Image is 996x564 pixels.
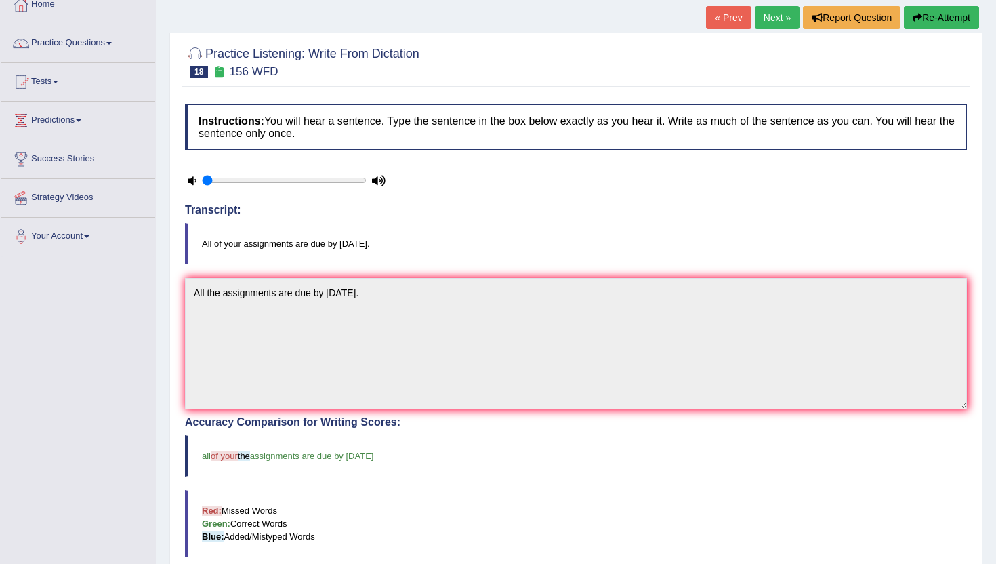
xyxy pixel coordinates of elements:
[1,218,155,251] a: Your Account
[185,490,967,557] blockquote: Missed Words Correct Words Added/Mistyped Words
[185,223,967,264] blockquote: All of your assignments are due by [DATE].
[1,63,155,97] a: Tests
[706,6,751,29] a: « Prev
[1,24,155,58] a: Practice Questions
[202,519,230,529] b: Green:
[1,102,155,136] a: Predictions
[904,6,979,29] button: Re-Attempt
[230,65,278,78] small: 156 WFD
[199,115,264,127] b: Instructions:
[202,506,222,516] b: Red:
[755,6,800,29] a: Next »
[211,66,226,79] small: Exam occurring question
[185,204,967,216] h4: Transcript:
[1,179,155,213] a: Strategy Videos
[185,416,967,428] h4: Accuracy Comparison for Writing Scores:
[185,104,967,150] h4: You will hear a sentence. Type the sentence in the box below exactly as you hear it. Write as muc...
[803,6,900,29] button: Report Question
[190,66,208,78] span: 18
[211,451,238,461] span: of your
[238,451,250,461] span: the
[250,451,374,461] span: assignments are due by [DATE]
[202,451,211,461] span: all
[185,44,419,78] h2: Practice Listening: Write From Dictation
[202,531,224,542] b: Blue:
[1,140,155,174] a: Success Stories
